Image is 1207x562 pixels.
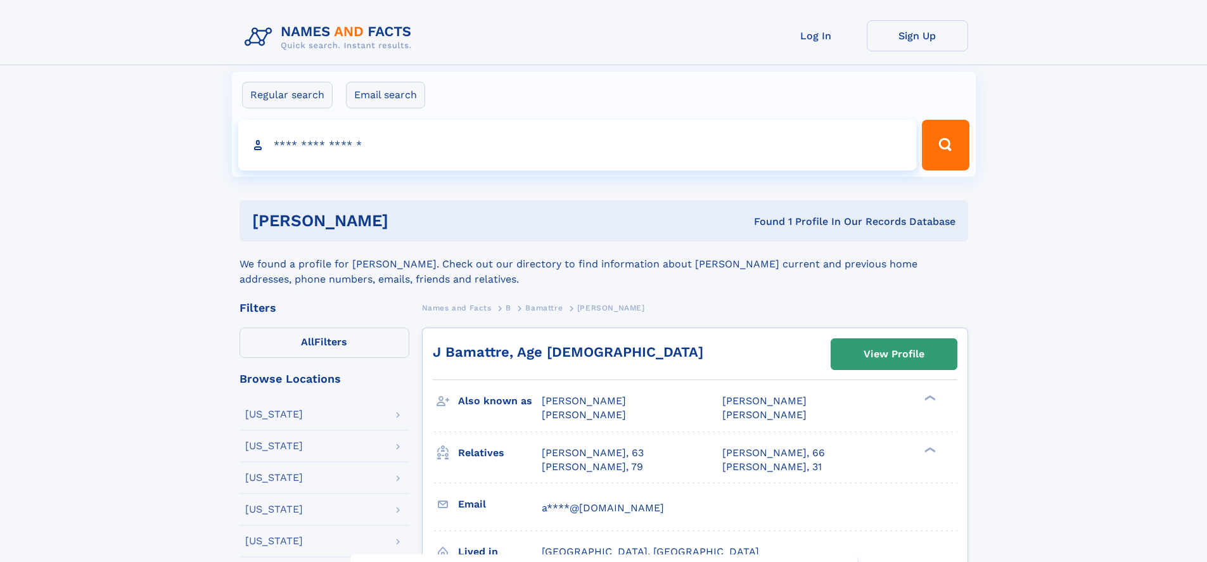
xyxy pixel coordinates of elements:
[238,120,917,170] input: search input
[239,241,968,287] div: We found a profile for [PERSON_NAME]. Check out our directory to find information about [PERSON_N...
[542,395,626,407] span: [PERSON_NAME]
[525,300,563,316] a: Bamattre
[346,82,425,108] label: Email search
[722,395,807,407] span: [PERSON_NAME]
[922,120,969,170] button: Search Button
[921,394,936,402] div: ❯
[542,460,643,474] a: [PERSON_NAME], 79
[864,340,924,369] div: View Profile
[722,460,822,474] a: [PERSON_NAME], 31
[245,504,303,514] div: [US_STATE]
[542,409,626,421] span: [PERSON_NAME]
[542,446,644,460] a: [PERSON_NAME], 63
[722,409,807,421] span: [PERSON_NAME]
[458,494,542,515] h3: Email
[239,328,409,358] label: Filters
[765,20,867,51] a: Log In
[301,336,314,348] span: All
[433,344,703,360] a: J Bamattre, Age [DEMOGRAPHIC_DATA]
[458,390,542,412] h3: Also known as
[458,442,542,464] h3: Relatives
[245,441,303,451] div: [US_STATE]
[245,536,303,546] div: [US_STATE]
[242,82,333,108] label: Regular search
[867,20,968,51] a: Sign Up
[722,446,825,460] a: [PERSON_NAME], 66
[239,373,409,385] div: Browse Locations
[525,303,563,312] span: Bamattre
[506,300,511,316] a: B
[921,445,936,454] div: ❯
[571,215,955,229] div: Found 1 Profile In Our Records Database
[542,546,759,558] span: [GEOGRAPHIC_DATA], [GEOGRAPHIC_DATA]
[831,339,957,369] a: View Profile
[239,302,409,314] div: Filters
[239,20,422,54] img: Logo Names and Facts
[422,300,492,316] a: Names and Facts
[245,473,303,483] div: [US_STATE]
[252,213,572,229] h1: [PERSON_NAME]
[506,303,511,312] span: B
[245,409,303,419] div: [US_STATE]
[577,303,645,312] span: [PERSON_NAME]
